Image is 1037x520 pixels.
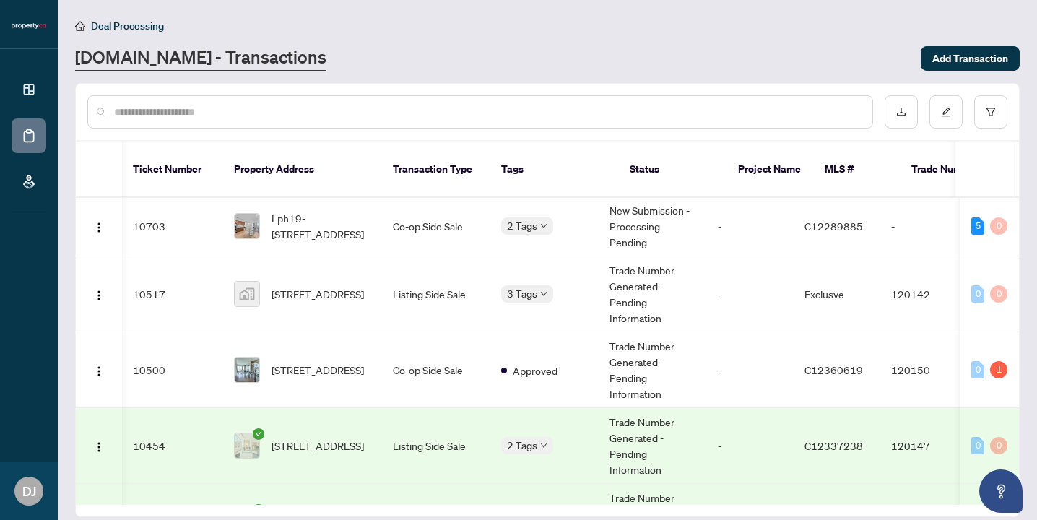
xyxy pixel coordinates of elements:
[75,45,326,71] a: [DOMAIN_NAME] - Transactions
[706,256,793,332] td: -
[971,361,984,378] div: 0
[93,441,105,453] img: Logo
[880,256,981,332] td: 120142
[880,196,981,256] td: -
[885,95,918,129] button: download
[121,256,222,332] td: 10517
[706,408,793,484] td: -
[235,214,259,238] img: thumbnail-img
[974,95,1007,129] button: filter
[22,481,36,501] span: DJ
[75,21,85,31] span: home
[813,142,900,198] th: MLS #
[87,358,110,381] button: Logo
[507,285,537,302] span: 3 Tags
[979,469,1023,513] button: Open asap
[235,433,259,458] img: thumbnail-img
[990,217,1007,235] div: 0
[804,439,863,452] span: C12337238
[880,332,981,408] td: 120150
[121,196,222,256] td: 10703
[12,22,46,30] img: logo
[87,214,110,238] button: Logo
[921,46,1020,71] button: Add Transaction
[900,142,1001,198] th: Trade Number
[121,408,222,484] td: 10454
[272,210,370,242] span: Lph19-[STREET_ADDRESS]
[990,437,1007,454] div: 0
[896,107,906,117] span: download
[87,434,110,457] button: Logo
[507,437,537,454] span: 2 Tags
[121,142,222,198] th: Ticket Number
[706,196,793,256] td: -
[540,222,547,230] span: down
[513,363,557,378] span: Approved
[598,408,706,484] td: Trade Number Generated - Pending Information
[272,438,364,454] span: [STREET_ADDRESS]
[381,196,490,256] td: Co-op Side Sale
[598,332,706,408] td: Trade Number Generated - Pending Information
[253,504,264,516] span: check-circle
[990,285,1007,303] div: 0
[272,362,364,378] span: [STREET_ADDRESS]
[941,107,951,117] span: edit
[272,286,364,302] span: [STREET_ADDRESS]
[971,437,984,454] div: 0
[381,408,490,484] td: Listing Side Sale
[986,107,996,117] span: filter
[490,142,618,198] th: Tags
[804,220,863,233] span: C12289885
[726,142,813,198] th: Project Name
[93,290,105,301] img: Logo
[121,332,222,408] td: 10500
[93,222,105,233] img: Logo
[253,428,264,440] span: check-circle
[87,282,110,305] button: Logo
[381,332,490,408] td: Co-op Side Sale
[929,95,963,129] button: edit
[618,142,726,198] th: Status
[381,256,490,332] td: Listing Side Sale
[932,47,1008,70] span: Add Transaction
[540,442,547,449] span: down
[91,19,164,32] span: Deal Processing
[540,290,547,298] span: down
[990,361,1007,378] div: 1
[507,217,537,234] span: 2 Tags
[598,196,706,256] td: New Submission - Processing Pending
[880,408,981,484] td: 120147
[598,256,706,332] td: Trade Number Generated - Pending Information
[971,285,984,303] div: 0
[222,142,381,198] th: Property Address
[804,287,844,300] span: Exclusve
[235,357,259,382] img: thumbnail-img
[706,332,793,408] td: -
[971,217,984,235] div: 5
[381,142,490,198] th: Transaction Type
[804,363,863,376] span: C12360619
[235,282,259,306] img: thumbnail-img
[93,365,105,377] img: Logo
